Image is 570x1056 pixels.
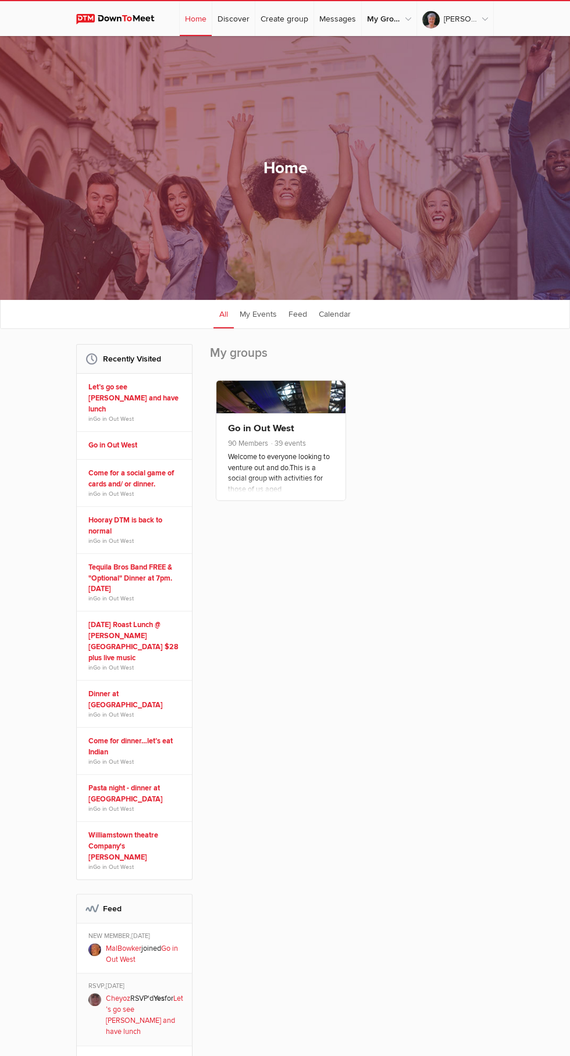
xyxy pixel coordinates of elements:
[88,830,184,863] a: Williamstown theatre Company's [PERSON_NAME]
[88,805,184,813] span: in
[88,863,184,871] span: in
[263,156,307,180] h1: Home
[131,932,150,940] span: [DATE]
[88,711,184,719] span: in
[88,490,184,498] span: in
[85,894,183,923] h2: Feed
[212,1,255,36] a: Discover
[106,994,130,1003] a: Cheyoz
[106,943,184,965] p: joined
[228,423,294,434] a: Go in Out West
[88,468,184,490] a: Come for a social game of cards and/ or dinner.
[283,299,313,328] a: Feed
[88,783,184,805] a: Pasta night - dinner at [GEOGRAPHIC_DATA]
[93,806,134,812] a: Go in Out West
[88,415,184,423] span: in
[88,736,184,758] a: Come for dinner…let’s eat Indian
[270,439,306,448] span: 39 events
[93,664,134,671] a: Go in Out West
[106,982,124,990] span: [DATE]
[228,452,334,510] p: Welcome to everyone looking to venture out and do.This is a social group with activities for thos...
[88,515,184,537] a: Hooray DTM is back to normal
[93,595,134,602] a: Go in Out West
[213,299,234,328] a: All
[210,344,494,374] h2: My groups
[88,758,184,766] span: in
[88,537,184,545] span: in
[234,299,283,328] a: My Events
[154,994,165,1003] b: Yes
[93,758,134,765] a: Go in Out West
[93,416,134,423] a: Go in Out West
[106,944,178,964] a: Go in Out West
[85,345,183,373] h2: Recently Visited
[88,562,184,595] a: Tequila Bros Band FREE & "Optional" Dinner at 7pm. [DATE]
[88,620,184,664] a: [DATE] Roast Lunch @ [PERSON_NAME][GEOGRAPHIC_DATA] $28 plus live music
[88,664,184,672] span: in
[228,439,268,448] span: 90 Members
[255,1,313,36] a: Create group
[93,864,134,871] a: Go in Out West
[106,944,141,953] a: MalBowker
[88,440,184,451] a: Go in Out West
[313,299,357,328] a: Calendar
[93,711,134,718] a: Go in Out West
[88,982,184,993] div: RSVP,
[76,14,165,24] img: DownToMeet
[180,1,212,36] a: Home
[314,1,361,36] a: Messages
[106,993,184,1037] p: RSVP'd for
[88,932,184,943] div: NEW MEMBER,
[93,491,134,497] a: Go in Out West
[93,538,134,545] a: Go in Out West
[88,689,184,711] a: Dinner at [GEOGRAPHIC_DATA]
[362,1,416,36] a: My Groups
[88,595,184,603] span: in
[417,1,493,36] a: [PERSON_NAME]
[88,382,184,415] a: Let’s go see [PERSON_NAME] and have lunch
